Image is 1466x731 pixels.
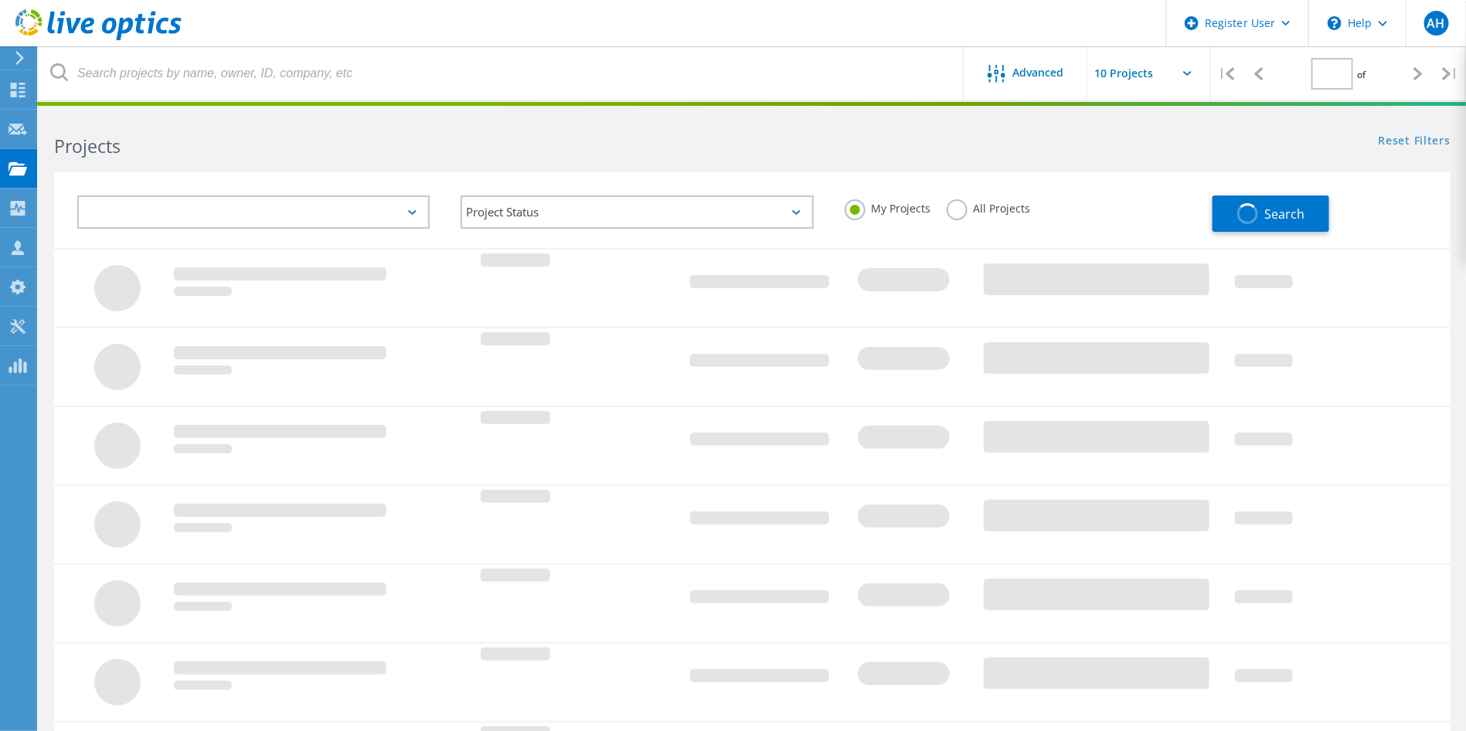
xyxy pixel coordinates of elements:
[1357,68,1366,81] span: of
[1013,67,1064,78] span: Advanced
[1213,195,1329,232] button: Search
[15,32,182,43] a: Live Optics Dashboard
[39,46,964,100] input: Search projects by name, owner, ID, company, etc
[947,199,1031,214] label: All Projects
[1264,206,1304,223] span: Search
[845,199,931,214] label: My Projects
[54,134,121,158] b: Projects
[1434,46,1466,101] div: |
[461,195,813,229] div: Project Status
[1328,16,1342,30] svg: \n
[1211,46,1243,101] div: |
[1379,135,1451,148] a: Reset Filters
[1427,17,1445,29] span: AH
